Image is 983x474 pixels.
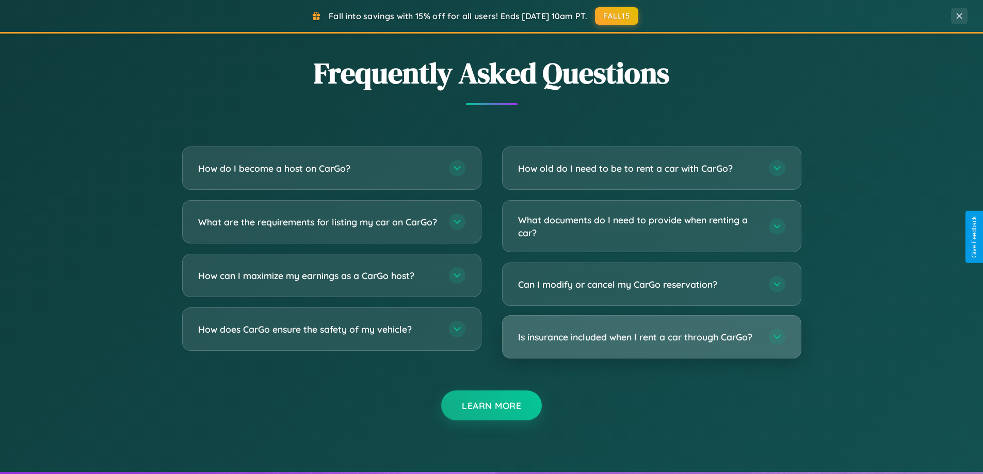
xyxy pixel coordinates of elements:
h3: How do I become a host on CarGo? [198,162,439,175]
h3: What documents do I need to provide when renting a car? [518,214,759,239]
h3: How does CarGo ensure the safety of my vehicle? [198,323,439,336]
button: FALL15 [595,7,638,25]
h3: Can I modify or cancel my CarGo reservation? [518,278,759,291]
h3: What are the requirements for listing my car on CarGo? [198,216,439,228]
h2: Frequently Asked Questions [182,53,801,93]
div: Give Feedback [971,216,978,258]
h3: How old do I need to be to rent a car with CarGo? [518,162,759,175]
h3: Is insurance included when I rent a car through CarGo? [518,331,759,344]
h3: How can I maximize my earnings as a CarGo host? [198,269,439,282]
button: Learn More [441,390,542,420]
span: Fall into savings with 15% off for all users! Ends [DATE] 10am PT. [329,11,587,21]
